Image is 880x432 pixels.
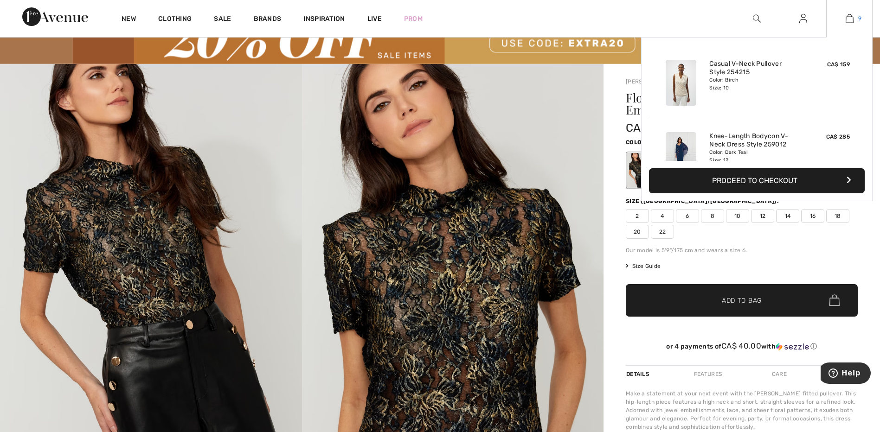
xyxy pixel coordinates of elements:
div: Details [626,366,652,382]
span: Color: [626,139,648,146]
a: [PERSON_NAME] [626,78,672,85]
img: Casual V-Neck Pullover Style 254215 [666,60,696,106]
span: 9 [858,14,861,23]
a: New [122,15,136,25]
a: Live [367,14,382,24]
span: 16 [801,209,824,223]
div: Color: Dark Teal Size: 12 [709,149,801,164]
span: CA$ 40.00 [721,341,761,350]
a: Clothing [158,15,192,25]
div: Care [764,366,795,382]
span: Size Guide [626,262,661,270]
span: 20 [626,225,649,239]
span: 4 [651,209,674,223]
span: 18 [826,209,849,223]
a: Sale [214,15,231,25]
span: 8 [701,209,724,223]
span: Add to Bag [722,295,762,305]
div: Navy/gold [627,153,651,188]
div: Color: Birch Size: 10 [709,76,801,91]
span: 22 [651,225,674,239]
a: Sign In [792,13,815,25]
a: 9 [827,13,872,24]
span: CA$ 160 [626,121,669,134]
img: search the website [753,13,761,24]
div: Make a statement at your next event with the [PERSON_NAME] fitted pullover. This hip-length piece... [626,389,858,431]
a: Casual V-Neck Pullover Style 254215 [709,60,801,76]
span: CA$ 159 [827,61,850,68]
img: Sezzle [776,343,809,351]
span: 2 [626,209,649,223]
span: 12 [751,209,774,223]
span: 14 [776,209,799,223]
div: Our model is 5'9"/175 cm and wears a size 6. [626,246,858,254]
div: Size ([GEOGRAPHIC_DATA]/[GEOGRAPHIC_DATA]): [626,197,781,205]
div: or 4 payments of with [626,342,858,351]
img: My Info [799,13,807,24]
img: Knee-Length Bodycon V-Neck Dress Style 259012 [666,132,696,178]
button: Add to Bag [626,284,858,317]
div: Features [686,366,730,382]
img: Bag.svg [829,294,840,306]
img: 1ère Avenue [22,7,88,26]
img: My Bag [846,13,854,24]
h1: Floral Pullover With Jewel Embellishment Style 254321 [626,92,819,116]
span: CA$ 285 [826,133,850,140]
a: Prom [404,14,423,24]
span: 6 [676,209,699,223]
iframe: Opens a widget where you can find more information [821,362,871,386]
a: Knee-Length Bodycon V-Neck Dress Style 259012 [709,132,801,149]
a: Brands [254,15,282,25]
span: Inspiration [303,15,345,25]
div: or 4 payments ofCA$ 40.00withSezzle Click to learn more about Sezzle [626,342,858,354]
span: 10 [726,209,749,223]
button: Proceed to Checkout [649,168,865,193]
